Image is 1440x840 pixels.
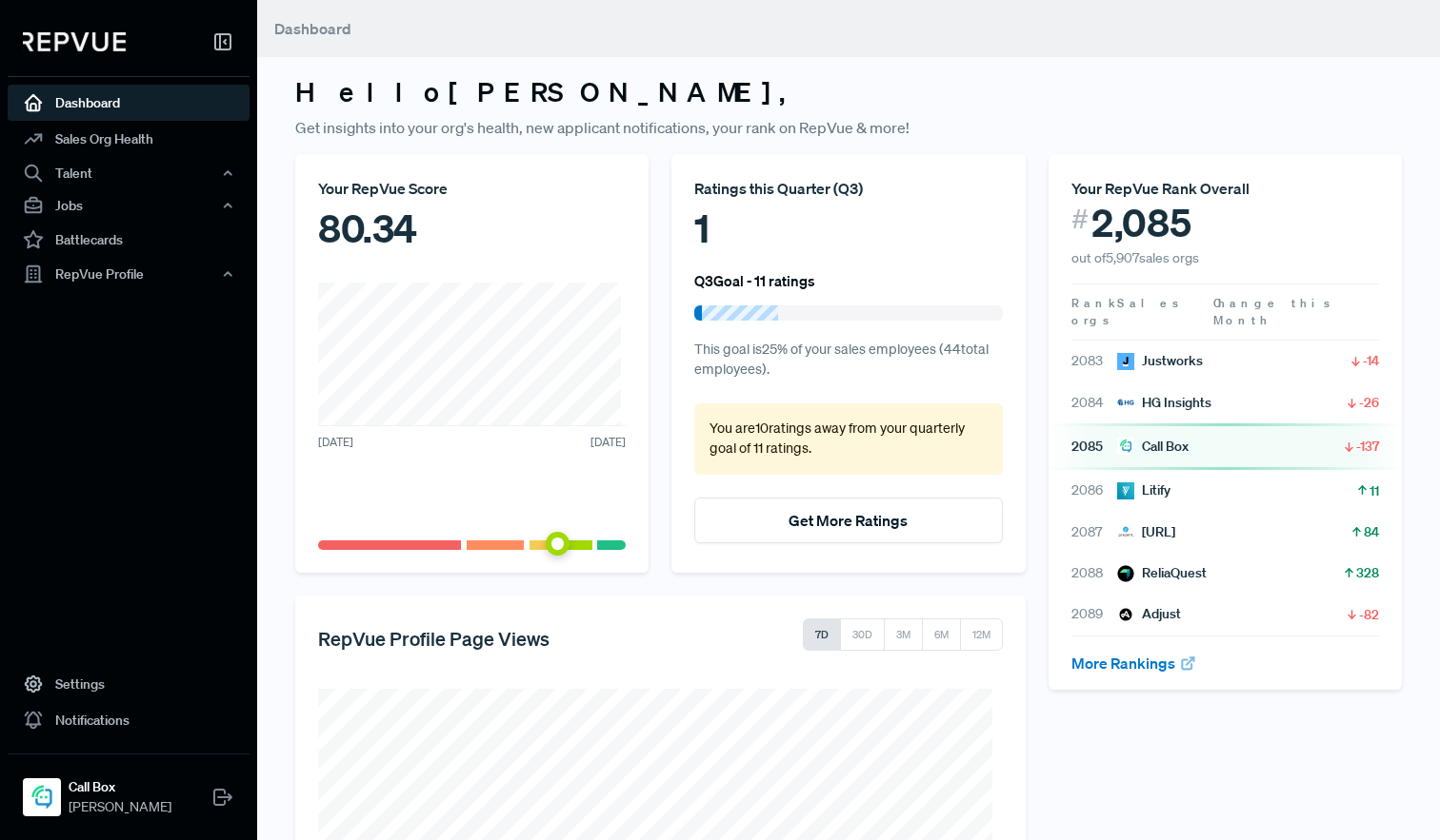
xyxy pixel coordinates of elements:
[590,434,626,451] span: [DATE]
[8,753,250,825] a: Call BoxCall Box[PERSON_NAME]
[1117,563,1207,583] div: ReliaQuest
[694,272,815,289] h6: Q3 Goal - 11 ratings
[1213,295,1333,328] span: Change this Month
[1071,522,1117,542] span: 2087
[1071,351,1117,371] span: 2083
[1071,295,1182,328] span: Sales orgs
[1117,565,1134,582] img: ReliaQuest
[1356,563,1379,582] span: 328
[1117,522,1175,542] div: [URL]
[8,702,250,738] a: Notifications
[8,258,250,290] button: RepVue Profile
[922,618,961,651] button: 6M
[1071,200,1089,239] span: #
[1071,604,1117,624] span: 2089
[694,177,1002,200] div: Ratings this Quarter ( Q3 )
[318,200,626,257] div: 80.34
[1117,393,1211,413] div: HG Insights
[1071,563,1117,583] span: 2088
[274,19,351,38] span: Dashboard
[295,76,1402,108] h3: Hello [PERSON_NAME] ,
[23,32,126,51] img: RepVue
[840,618,885,651] button: 30D
[1117,480,1170,500] div: Litify
[318,177,626,200] div: Your RepVue Score
[8,189,250,222] button: Jobs
[1071,654,1197,673] a: More Rankings
[1370,481,1379,500] span: 11
[1071,249,1199,266] span: out of 5,907 sales orgs
[884,618,923,651] button: 3M
[694,200,1002,257] div: 1
[1117,438,1134,455] img: Call Box
[803,618,841,651] button: 7D
[694,498,1002,543] button: Get More Ratings
[1363,351,1379,370] span: -14
[27,782,57,812] img: Call Box
[1356,437,1379,456] span: -137
[8,157,250,189] button: Talent
[960,618,1003,651] button: 12M
[1117,606,1134,623] img: Adjust
[1071,480,1117,500] span: 2086
[1071,179,1250,198] span: Your RepVue Rank Overall
[1091,200,1191,245] span: 2,085
[1117,482,1134,499] img: Litify
[1359,393,1379,412] span: -26
[1117,604,1181,624] div: Adjust
[8,222,250,258] a: Battlecards
[1117,351,1203,371] div: Justworks
[1359,605,1379,624] span: -82
[8,121,250,157] a: Sales Org Health
[1364,522,1379,541] span: 84
[1117,353,1134,370] img: Justworks
[318,627,550,650] h5: RepVue Profile Page Views
[1117,437,1189,457] div: Call Box
[1117,394,1134,411] img: HG Insights
[295,116,1402,139] p: Get insights into your org's health, new applicant notifications, your rank on RepVue & more!
[1117,523,1134,540] img: Prezent.ai
[69,777,171,797] strong: Call Box
[1071,393,1117,413] span: 2084
[8,666,250,702] a: Settings
[1071,437,1117,457] span: 2085
[69,797,171,817] span: [PERSON_NAME]
[318,434,353,451] span: [DATE]
[1071,295,1117,312] span: Rank
[710,419,987,459] p: You are 10 ratings away from your quarterly goal of 11 ratings .
[8,85,250,121] a: Dashboard
[694,340,1002,381] p: This goal is 25 % of your sales employees ( 44 total employees).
